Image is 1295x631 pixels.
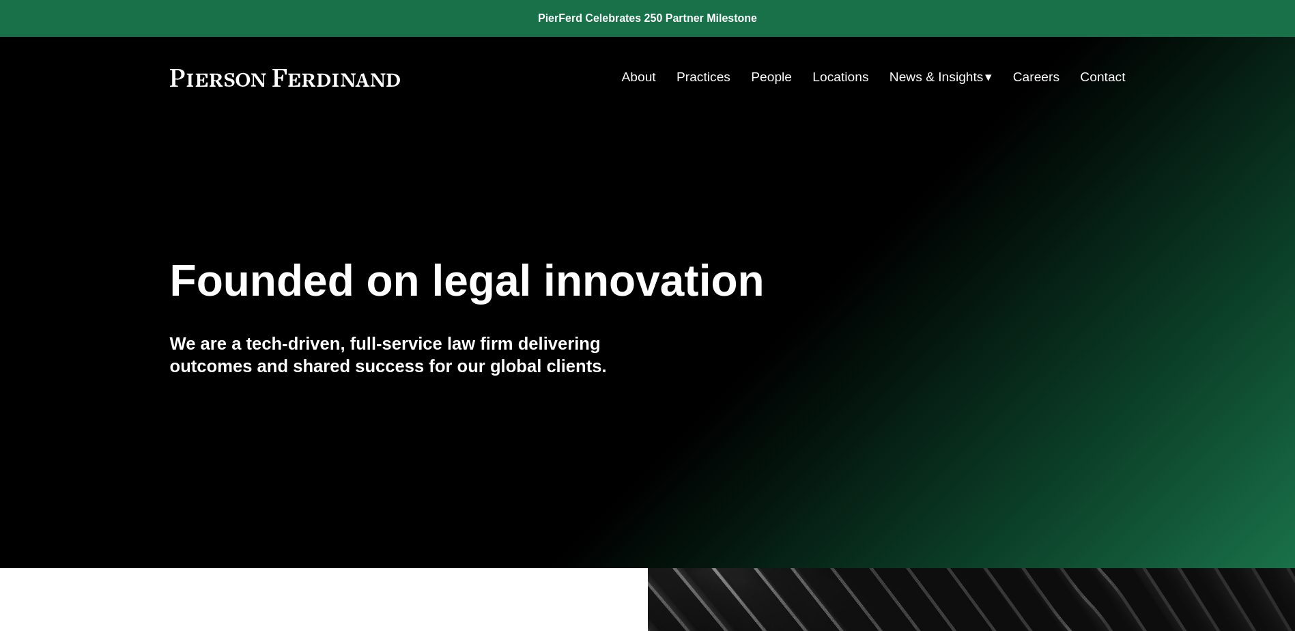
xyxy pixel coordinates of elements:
h1: Founded on legal innovation [170,256,967,306]
a: Practices [677,64,730,90]
h4: We are a tech-driven, full-service law firm delivering outcomes and shared success for our global... [170,333,648,377]
a: Careers [1013,64,1059,90]
a: Locations [812,64,868,90]
span: News & Insights [890,66,984,89]
a: People [751,64,792,90]
a: About [622,64,656,90]
a: folder dropdown [890,64,993,90]
a: Contact [1080,64,1125,90]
